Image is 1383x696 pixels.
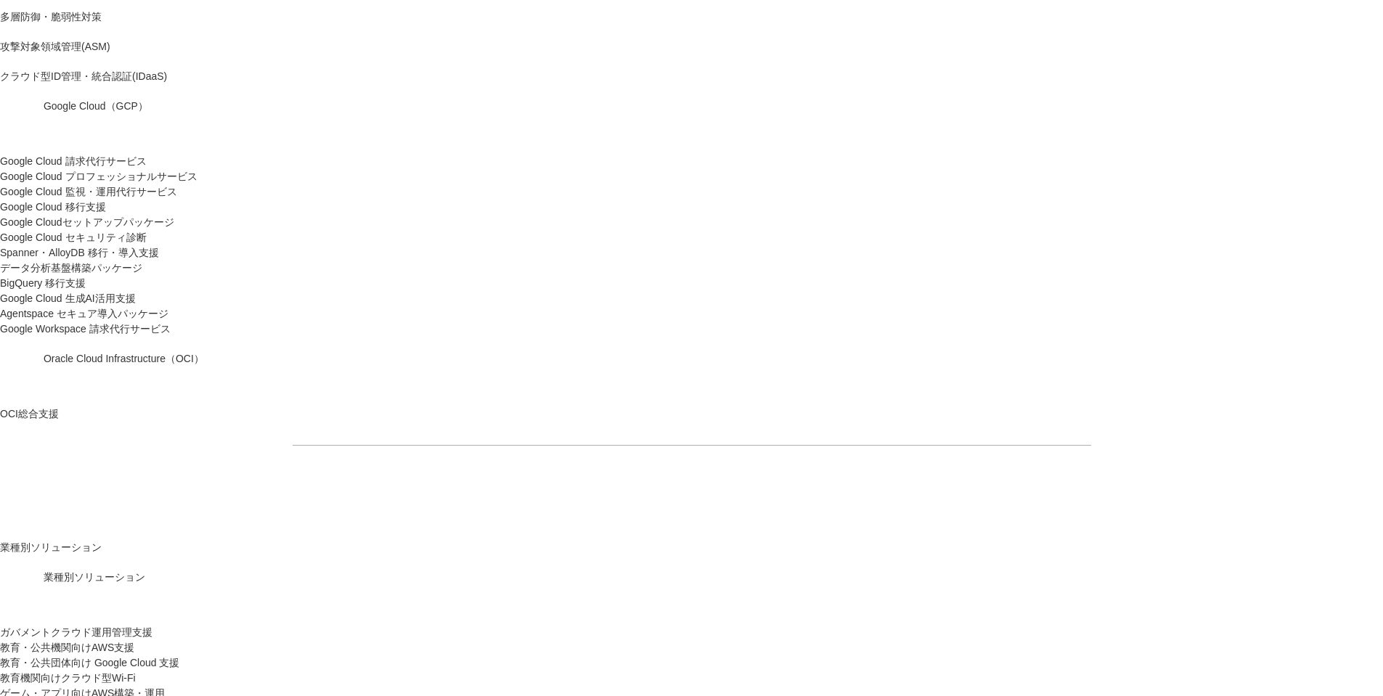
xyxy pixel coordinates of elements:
[452,469,685,504] a: 資料を請求する
[44,100,148,112] span: Google Cloud（GCP）
[661,483,672,489] img: 矢印
[44,571,145,583] span: 業種別ソリューション
[907,483,919,489] img: 矢印
[44,353,204,364] span: Oracle Cloud Infrastructure（OCI）
[699,469,931,504] a: まずは相談する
